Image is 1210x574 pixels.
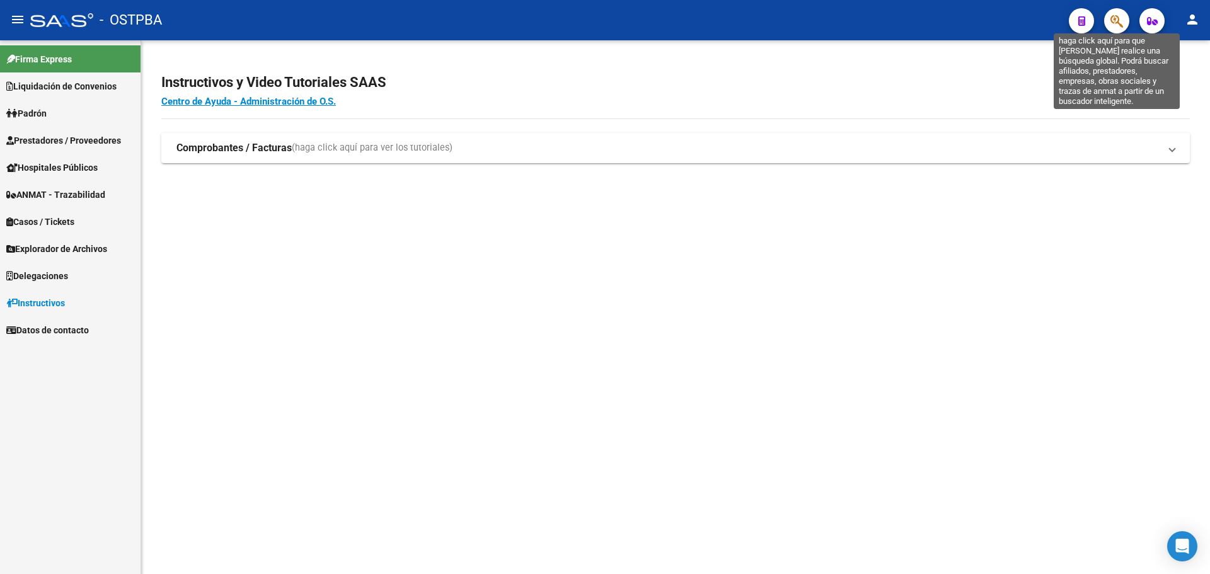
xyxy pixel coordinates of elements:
span: Datos de contacto [6,323,89,337]
div: Open Intercom Messenger [1167,531,1197,561]
span: Instructivos [6,296,65,310]
span: (haga click aquí para ver los tutoriales) [292,141,452,155]
span: Hospitales Públicos [6,161,98,175]
a: Centro de Ayuda - Administración de O.S. [161,96,336,107]
span: Delegaciones [6,269,68,283]
mat-icon: person [1185,12,1200,27]
span: Liquidación de Convenios [6,79,117,93]
span: Firma Express [6,52,72,66]
span: ANMAT - Trazabilidad [6,188,105,202]
span: Padrón [6,106,47,120]
span: - OSTPBA [100,6,162,34]
h2: Instructivos y Video Tutoriales SAAS [161,71,1190,95]
strong: Comprobantes / Facturas [176,141,292,155]
mat-icon: menu [10,12,25,27]
mat-expansion-panel-header: Comprobantes / Facturas(haga click aquí para ver los tutoriales) [161,133,1190,163]
span: Explorador de Archivos [6,242,107,256]
span: Prestadores / Proveedores [6,134,121,147]
span: Casos / Tickets [6,215,74,229]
